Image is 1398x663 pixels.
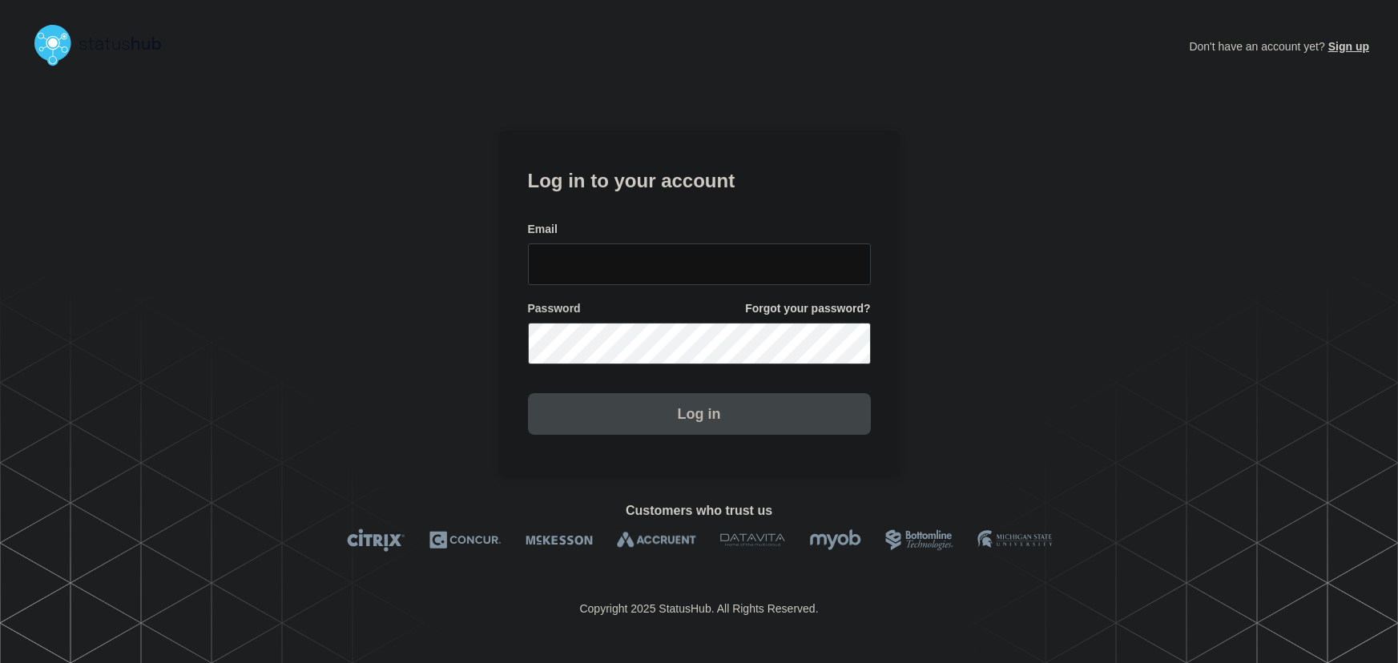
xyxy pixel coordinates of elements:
p: Copyright 2025 StatusHub. All Rights Reserved. [579,602,818,615]
a: Sign up [1325,40,1369,53]
img: myob logo [809,528,861,552]
p: Don't have an account yet? [1189,27,1369,66]
h1: Log in to your account [528,164,871,194]
img: Bottomline logo [885,528,953,552]
input: email input [528,243,871,285]
a: Forgot your password? [745,301,870,316]
input: password input [528,323,871,364]
img: StatusHub logo [29,19,181,70]
img: Concur logo [429,528,502,552]
span: Password [528,301,581,316]
img: DataVita logo [720,528,785,552]
img: Accruent logo [617,528,696,552]
img: McKesson logo [526,528,593,552]
h2: Customers who trust us [29,504,1369,518]
img: MSU logo [977,528,1052,552]
span: Email [528,222,558,237]
img: Citrix logo [347,528,405,552]
button: Log in [528,393,871,435]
